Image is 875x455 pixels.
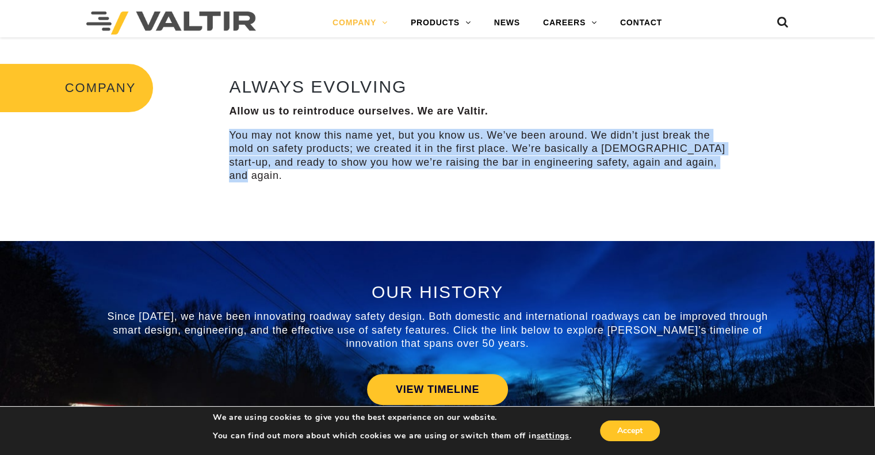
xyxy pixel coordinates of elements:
strong: Allow us to reintroduce ourselves. We are Valtir. [229,105,488,117]
p: You may not know this name yet, but you know us. We’ve been around. We didn’t just break the mold... [229,129,733,183]
a: COMPANY [321,12,399,35]
a: NEWS [483,12,532,35]
button: Accept [600,420,660,441]
span: OUR HISTORY [372,282,503,301]
a: CAREERS [532,12,609,35]
span: Since [DATE], we have been innovating roadway safety design. Both domestic and international road... [107,311,767,349]
a: CONTACT [609,12,674,35]
img: Valtir [86,12,256,35]
button: settings [536,431,569,441]
a: VIEW TIMELINE [367,374,508,405]
a: PRODUCTS [399,12,483,35]
p: We are using cookies to give you the best experience on our website. [213,412,572,423]
p: You can find out more about which cookies we are using or switch them off in . [213,431,572,441]
h2: ALWAYS EVOLVING [229,77,733,96]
